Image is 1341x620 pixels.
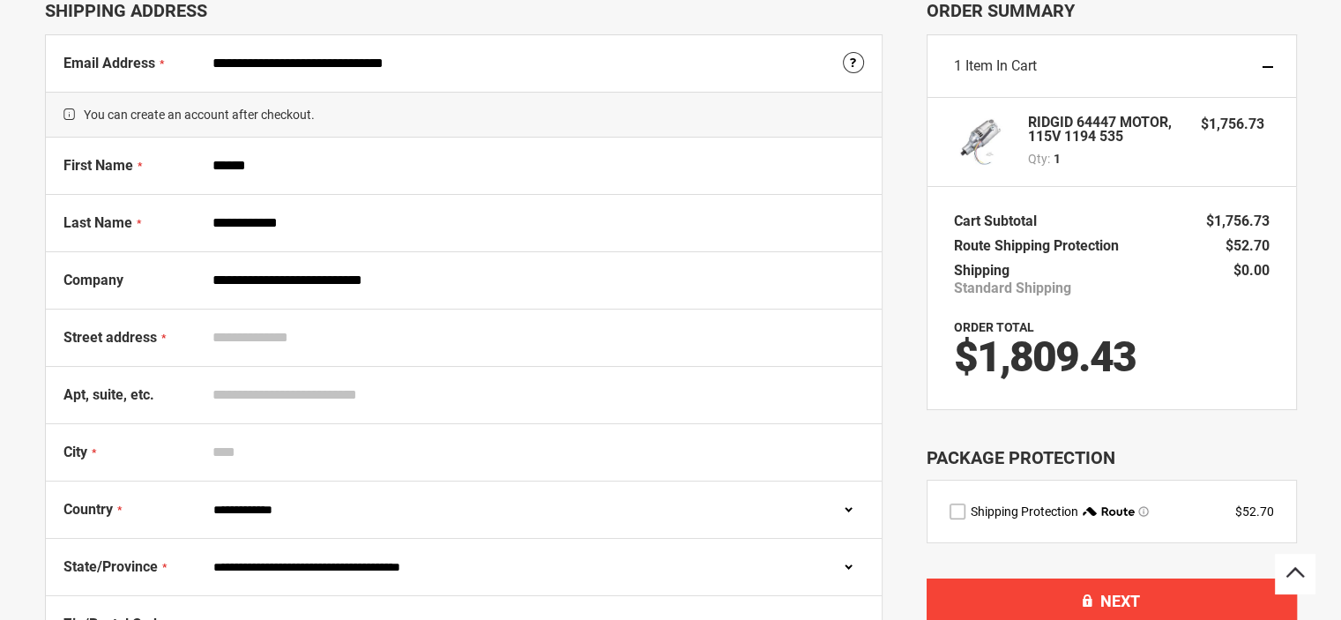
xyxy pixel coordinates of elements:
[954,234,1128,258] th: Route Shipping Protection
[63,157,133,174] span: First Name
[954,209,1046,234] th: Cart Subtotal
[965,57,1037,74] span: Item in Cart
[63,55,155,71] span: Email Address
[63,386,154,403] span: Apt, suite, etc.
[971,504,1078,519] span: Shipping Protection
[954,57,962,74] span: 1
[954,116,1007,168] img: RIDGID 64447 MOTOR, 115V 1194 535
[927,445,1297,471] div: Package Protection
[63,558,158,575] span: State/Province
[63,272,123,288] span: Company
[63,444,87,460] span: City
[63,501,113,518] span: Country
[954,280,1071,297] span: Standard Shipping
[950,503,1274,520] div: route shipping protection selector element
[63,214,132,231] span: Last Name
[954,332,1136,382] span: $1,809.43
[954,262,1009,279] span: Shipping
[46,92,882,138] span: You can create an account after checkout.
[63,329,157,346] span: Street address
[954,320,1034,334] strong: Order Total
